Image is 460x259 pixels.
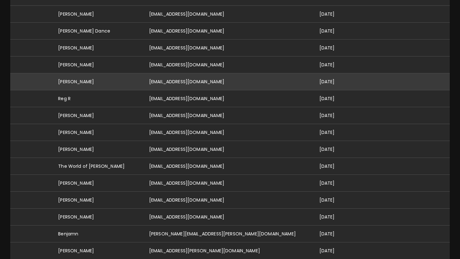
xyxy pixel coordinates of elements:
[144,158,314,175] td: [EMAIL_ADDRESS][DOMAIN_NAME]
[314,209,352,226] td: [DATE]
[144,56,314,73] td: [EMAIL_ADDRESS][DOMAIN_NAME]
[53,6,144,23] td: [PERSON_NAME]
[53,56,144,73] td: [PERSON_NAME]
[144,226,314,242] td: [PERSON_NAME][EMAIL_ADDRESS][PERSON_NAME][DOMAIN_NAME]
[53,107,144,124] td: [PERSON_NAME]
[53,209,144,226] td: [PERSON_NAME]
[144,6,314,23] td: [EMAIL_ADDRESS][DOMAIN_NAME]
[314,124,352,141] td: [DATE]
[144,175,314,192] td: [EMAIL_ADDRESS][DOMAIN_NAME]
[144,209,314,226] td: [EMAIL_ADDRESS][DOMAIN_NAME]
[53,226,144,242] td: Benjamn
[53,23,144,40] td: [PERSON_NAME] Dance
[314,40,352,56] td: [DATE]
[144,141,314,158] td: [EMAIL_ADDRESS][DOMAIN_NAME]
[314,23,352,40] td: [DATE]
[144,90,314,107] td: [EMAIL_ADDRESS][DOMAIN_NAME]
[314,175,352,192] td: [DATE]
[314,192,352,209] td: [DATE]
[314,73,352,90] td: [DATE]
[53,175,144,192] td: [PERSON_NAME]
[314,107,352,124] td: [DATE]
[314,226,352,242] td: [DATE]
[144,192,314,209] td: [EMAIL_ADDRESS][DOMAIN_NAME]
[314,6,352,23] td: [DATE]
[314,158,352,175] td: [DATE]
[53,124,144,141] td: [PERSON_NAME]
[53,192,144,209] td: [PERSON_NAME]
[53,40,144,56] td: [PERSON_NAME]
[144,73,314,90] td: [EMAIL_ADDRESS][DOMAIN_NAME]
[314,90,352,107] td: [DATE]
[53,73,144,90] td: [PERSON_NAME]
[144,40,314,56] td: [EMAIL_ADDRESS][DOMAIN_NAME]
[53,141,144,158] td: [PERSON_NAME]
[53,90,144,107] td: Reg R
[144,23,314,40] td: [EMAIL_ADDRESS][DOMAIN_NAME]
[144,107,314,124] td: [EMAIL_ADDRESS][DOMAIN_NAME]
[314,56,352,73] td: [DATE]
[314,141,352,158] td: [DATE]
[53,158,144,175] td: The World of [PERSON_NAME]
[144,124,314,141] td: [EMAIL_ADDRESS][DOMAIN_NAME]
